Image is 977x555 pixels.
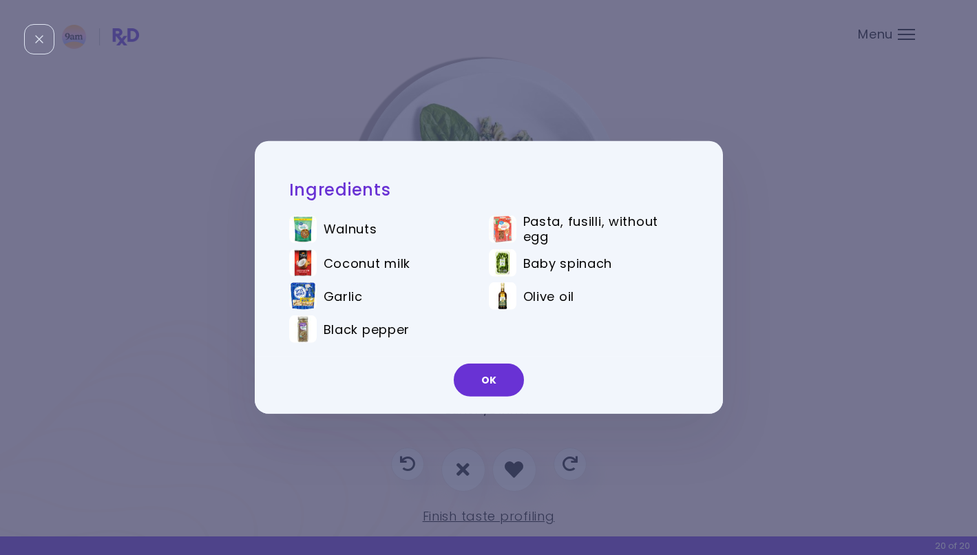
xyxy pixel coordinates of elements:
span: Black pepper [324,322,410,337]
span: Olive oil [523,289,574,304]
div: Close [24,24,54,54]
span: Coconut milk [324,255,411,271]
h2: Ingredients [289,179,689,200]
button: OK [454,364,524,397]
span: Walnuts [324,222,377,237]
span: Baby spinach [523,255,613,271]
span: Pasta, fusilli, without egg [523,214,669,244]
span: Garlic [324,289,363,304]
